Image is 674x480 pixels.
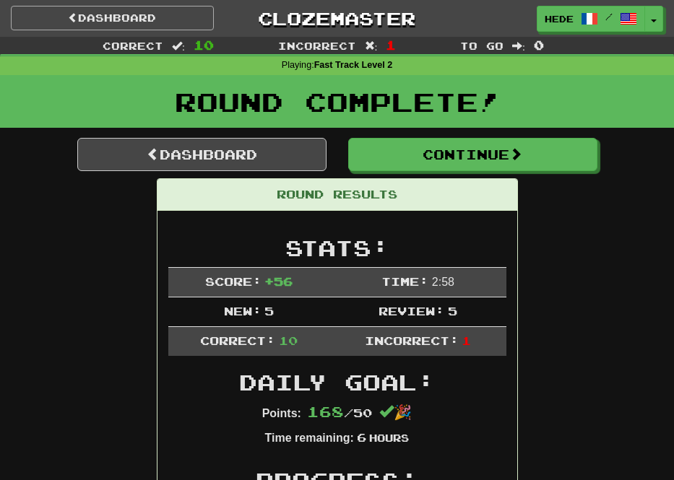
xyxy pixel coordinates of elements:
[103,40,163,52] span: Correct
[432,276,454,288] span: 2 : 58
[379,404,412,420] span: 🎉
[307,406,372,419] span: / 50
[460,40,504,52] span: To go
[357,430,366,444] span: 6
[265,432,354,444] strong: Time remaining:
[462,333,471,347] span: 1
[381,274,428,288] span: Time:
[448,304,457,318] span: 5
[264,274,293,288] span: + 56
[11,6,214,30] a: Dashboard
[545,12,574,25] span: Hede
[205,274,262,288] span: Score:
[379,304,444,318] span: Review:
[537,6,645,32] a: Hede /
[365,333,459,347] span: Incorrect:
[534,38,544,52] span: 0
[348,138,597,171] button: Continue
[605,12,613,22] span: /
[5,87,669,116] h1: Round Complete!
[224,304,262,318] span: New:
[278,40,356,52] span: Incorrect
[236,6,438,31] a: Clozemaster
[200,333,275,347] span: Correct:
[369,432,409,444] small: Hours
[77,138,327,171] a: Dashboard
[168,370,506,394] h2: Daily Goal:
[194,38,214,52] span: 10
[262,407,301,419] strong: Points:
[365,40,378,51] span: :
[307,403,344,420] span: 168
[264,304,274,318] span: 5
[168,236,506,260] h2: Stats:
[172,40,185,51] span: :
[386,38,396,52] span: 1
[314,60,393,70] strong: Fast Track Level 2
[157,179,517,211] div: Round Results
[512,40,525,51] span: :
[279,333,298,347] span: 10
